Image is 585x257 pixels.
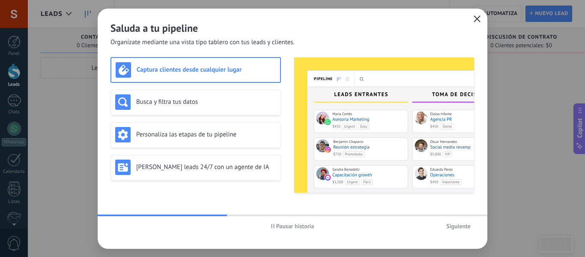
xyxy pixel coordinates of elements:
h3: [PERSON_NAME] leads 24/7 con un agente de IA [136,163,276,171]
h3: Busca y filtra tus datos [136,98,276,106]
button: Pausar historia [267,220,318,233]
h2: Saluda a tu pipeline [110,21,475,35]
span: Pausar historia [276,223,314,229]
span: Organízate mediante una vista tipo tablero con tus leads y clientes. [110,38,295,47]
span: Siguiente [446,223,471,229]
button: Siguiente [442,220,475,233]
h3: Captura clientes desde cualquier lugar [137,66,276,74]
h3: Personaliza las etapas de tu pipeline [136,130,276,139]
